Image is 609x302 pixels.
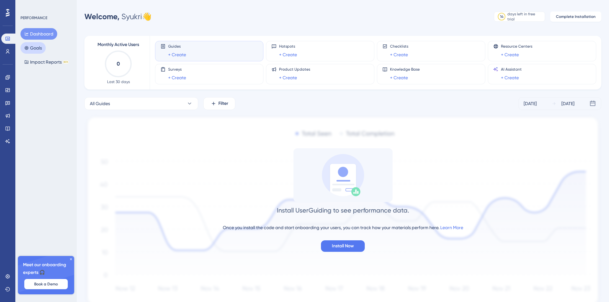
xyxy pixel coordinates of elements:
div: 14 [500,14,504,19]
a: + Create [390,74,408,81]
div: Install UserGuiding to see performance data. [277,206,409,215]
a: + Create [390,51,408,58]
div: days left in free trial [507,12,543,22]
button: Complete Installation [550,12,601,22]
span: Complete Installation [556,14,596,19]
button: Dashboard [20,28,57,40]
span: AI Assistant [501,67,522,72]
a: + Create [168,74,186,81]
span: Monthly Active Users [98,41,139,49]
div: Once you install the code and start onboarding your users, you can track how your materials perfo... [223,224,463,231]
span: Book a Demo [34,282,58,287]
div: Syukri 👋 [84,12,152,22]
span: Hotspots [279,44,297,49]
div: [DATE] [561,100,574,107]
span: Product Updates [279,67,310,72]
text: 0 [117,61,120,67]
button: Book a Demo [24,279,68,289]
span: Last 30 days [107,79,130,84]
div: BETA [63,60,69,64]
a: + Create [501,51,519,58]
span: Meet our onboarding experts 🎧 [23,261,69,276]
button: Install Now [321,240,365,252]
span: Install Now [332,242,354,250]
button: Goals [20,42,46,54]
span: Surveys [168,67,186,72]
div: PERFORMANCE [20,15,47,20]
span: All Guides [90,100,110,107]
span: Knowledge Base [390,67,420,72]
span: Filter [218,100,228,107]
span: Welcome, [84,12,120,21]
button: Filter [203,97,235,110]
a: + Create [501,74,519,81]
a: + Create [279,74,297,81]
a: Learn More [440,225,463,230]
span: Resource Centers [501,44,532,49]
a: + Create [168,51,186,58]
span: Guides [168,44,186,49]
span: Checklists [390,44,408,49]
a: + Create [279,51,297,58]
div: [DATE] [524,100,537,107]
button: Impact ReportsBETA [20,56,73,68]
button: All Guides [84,97,198,110]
